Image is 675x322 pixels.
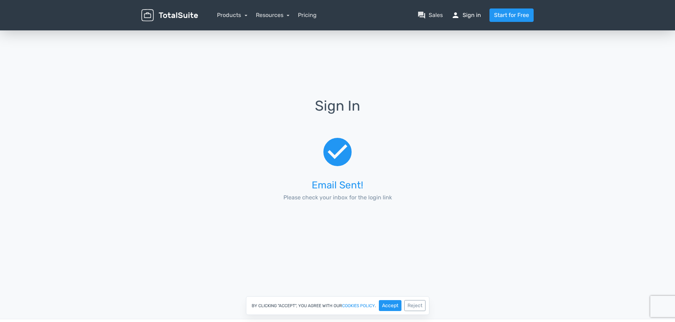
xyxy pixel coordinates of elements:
a: personSign in [451,11,481,19]
span: question_answer [417,11,426,19]
p: Please check your inbox for the login link [269,193,406,202]
a: Pricing [298,11,317,19]
h3: Email Sent! [269,180,406,191]
div: By clicking "Accept", you agree with our . [246,296,429,315]
h1: Sign In [259,98,416,124]
button: Accept [379,300,401,311]
button: Reject [404,300,425,311]
a: Start for Free [489,8,534,22]
a: Resources [256,12,290,18]
span: person [451,11,460,19]
a: Products [217,12,247,18]
img: TotalSuite for WordPress [141,9,198,22]
a: cookies policy [342,304,375,308]
span: check_circle [321,134,354,171]
a: question_answerSales [417,11,443,19]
